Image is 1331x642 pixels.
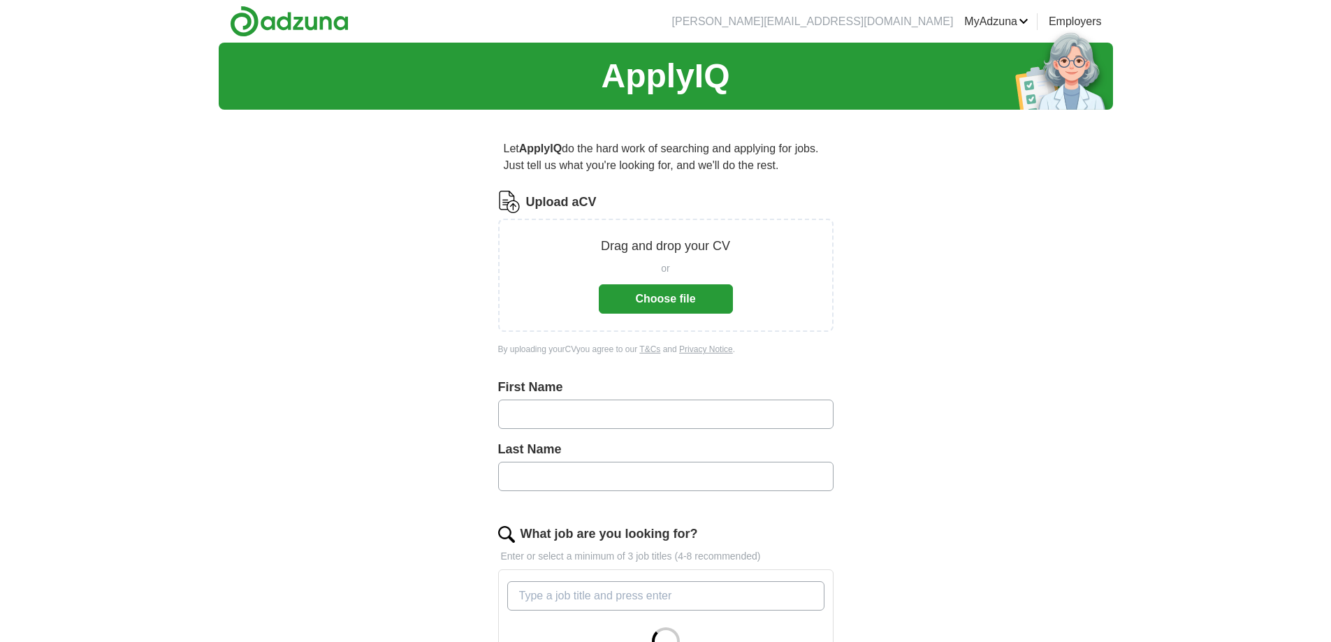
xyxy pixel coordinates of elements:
img: CV Icon [498,191,521,213]
a: Employers [1049,13,1102,30]
label: First Name [498,378,834,397]
strong: ApplyIQ [519,143,562,154]
label: Last Name [498,440,834,459]
img: search.png [498,526,515,543]
a: T&Cs [639,344,660,354]
a: MyAdzuna [964,13,1028,30]
div: By uploading your CV you agree to our and . [498,343,834,356]
h1: ApplyIQ [601,51,729,101]
p: Let do the hard work of searching and applying for jobs. Just tell us what you're looking for, an... [498,135,834,180]
label: What job are you looking for? [521,525,698,543]
a: Privacy Notice [679,344,733,354]
span: or [661,261,669,276]
li: [PERSON_NAME][EMAIL_ADDRESS][DOMAIN_NAME] [672,13,954,30]
img: Adzuna logo [230,6,349,37]
button: Choose file [599,284,733,314]
label: Upload a CV [526,193,597,212]
p: Enter or select a minimum of 3 job titles (4-8 recommended) [498,549,834,564]
input: Type a job title and press enter [507,581,824,611]
p: Drag and drop your CV [601,237,730,256]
